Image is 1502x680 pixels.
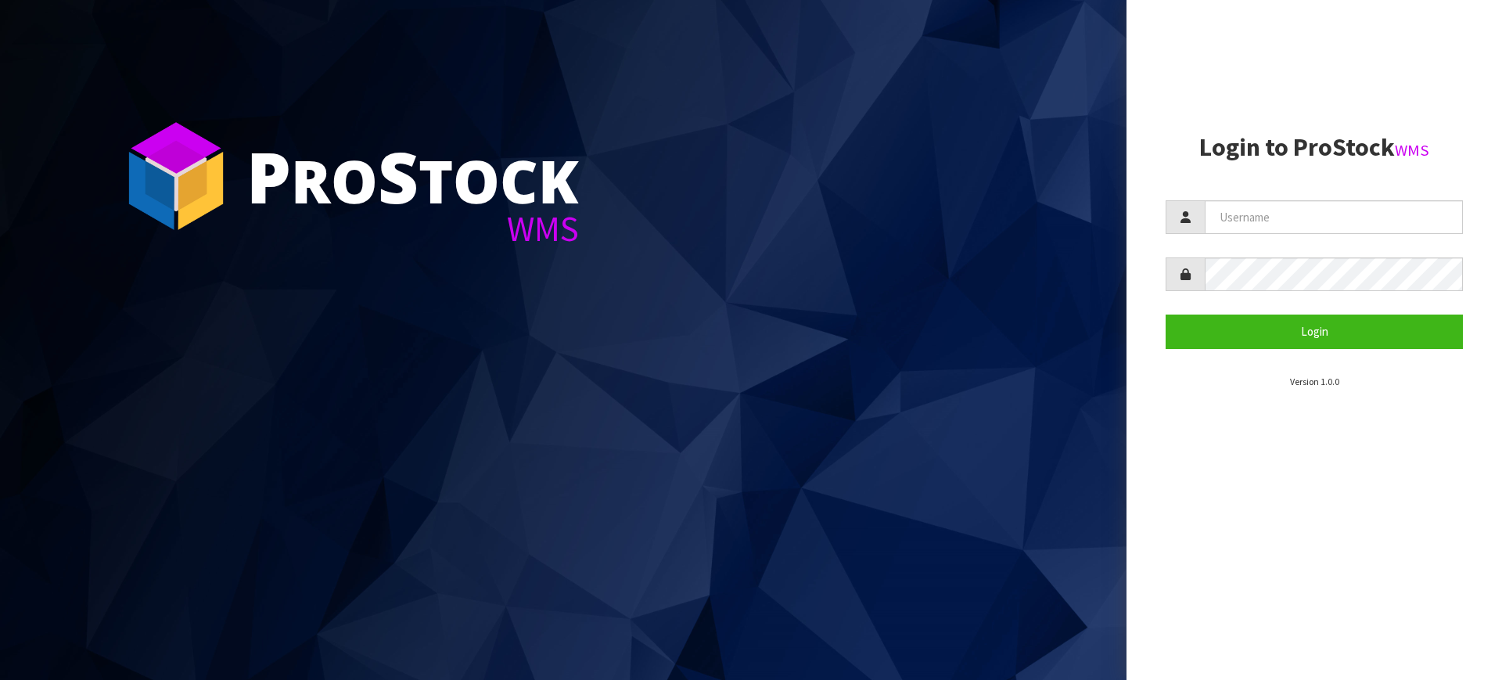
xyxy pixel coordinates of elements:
h2: Login to ProStock [1166,134,1463,161]
button: Login [1166,315,1463,348]
input: Username [1205,200,1463,234]
span: P [246,128,291,224]
small: WMS [1395,140,1429,160]
div: ro tock [246,141,579,211]
small: Version 1.0.0 [1290,376,1339,387]
div: WMS [246,211,579,246]
span: S [378,128,419,224]
img: ProStock Cube [117,117,235,235]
